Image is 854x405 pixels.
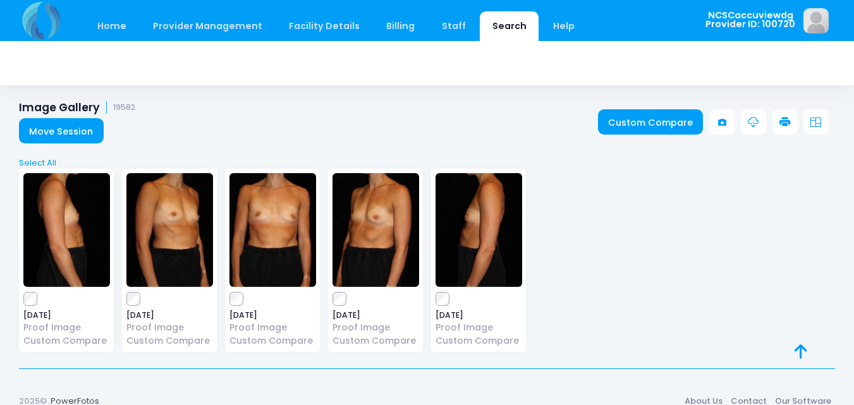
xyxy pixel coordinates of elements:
[23,334,110,348] a: Custom Compare
[332,321,419,334] a: Proof Image
[436,334,522,348] a: Custom Compare
[803,8,829,33] img: image
[429,11,478,41] a: Staff
[374,11,427,41] a: Billing
[541,11,587,41] a: Help
[705,11,795,29] span: NCSCaccuviewdg Provider ID: 100720
[23,321,110,334] a: Proof Image
[229,334,316,348] a: Custom Compare
[19,101,135,114] h1: Image Gallery
[332,334,419,348] a: Custom Compare
[126,334,213,348] a: Custom Compare
[436,173,522,287] img: image
[126,173,213,287] img: image
[436,311,522,319] span: [DATE]
[229,321,316,334] a: Proof Image
[229,173,316,287] img: image
[229,311,316,319] span: [DATE]
[277,11,372,41] a: Facility Details
[480,11,539,41] a: Search
[126,321,213,334] a: Proof Image
[332,173,419,287] img: image
[332,311,419,319] span: [DATE]
[23,311,110,319] span: [DATE]
[85,11,138,41] a: Home
[598,109,704,135] a: Custom Compare
[23,173,110,287] img: image
[19,118,104,143] a: Move Session
[15,157,839,169] a: Select All
[436,321,522,334] a: Proof Image
[140,11,274,41] a: Provider Management
[113,103,135,112] small: 19582
[126,311,213,319] span: [DATE]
